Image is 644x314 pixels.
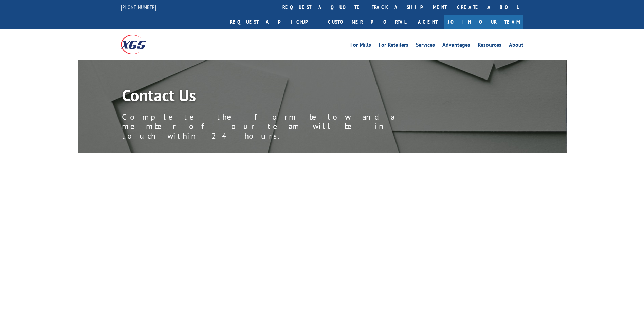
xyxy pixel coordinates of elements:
[350,42,371,50] a: For Mills
[411,15,444,29] a: Agent
[379,42,408,50] a: For Retailers
[478,42,501,50] a: Resources
[122,112,427,141] p: Complete the form below and a member of our team will be in touch within 24 hours.
[442,42,470,50] a: Advantages
[444,15,523,29] a: Join Our Team
[416,42,435,50] a: Services
[509,42,523,50] a: About
[122,87,427,107] h1: Contact Us
[323,15,411,29] a: Customer Portal
[225,15,323,29] a: Request a pickup
[121,4,156,11] a: [PHONE_NUMBER]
